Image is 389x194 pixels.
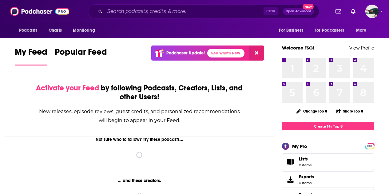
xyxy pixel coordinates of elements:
[36,83,99,93] span: Activate your Feed
[299,174,314,180] span: Exports
[333,6,343,17] a: Show notifications dropdown
[315,26,344,35] span: For Podcasters
[15,47,47,65] a: My Feed
[282,122,374,130] a: Create My Top 8
[166,50,205,56] p: Podchaser Update!
[336,105,363,117] button: Share Top 8
[352,25,374,36] button: open menu
[45,25,65,36] a: Charts
[5,137,274,142] div: Not sure who to follow? Try these podcasts...
[5,178,274,183] div: ... and these creators.
[366,144,373,148] span: PRO
[282,171,374,188] a: Exports
[365,5,379,18] span: Logged in as fsg.publicity
[105,6,264,16] input: Search podcasts, credits, & more...
[49,26,62,35] span: Charts
[356,26,367,35] span: More
[19,26,37,35] span: Podcasts
[365,5,379,18] img: User Profile
[36,84,243,101] div: by following Podcasts, Creators, Lists, and other Users!
[15,25,45,36] button: open menu
[207,49,244,57] a: See What's New
[88,4,319,18] div: Search podcasts, credits, & more...
[284,157,296,166] span: Lists
[349,45,374,51] a: View Profile
[284,175,296,184] span: Exports
[365,5,379,18] button: Show profile menu
[275,25,311,36] button: open menu
[292,143,307,149] div: My Pro
[286,10,311,13] span: Open Advanced
[73,26,95,35] span: Monitoring
[366,144,373,148] a: PRO
[303,4,314,10] span: New
[348,6,358,17] a: Show notifications dropdown
[311,25,353,36] button: open menu
[15,47,47,61] span: My Feed
[299,156,308,162] span: Lists
[264,7,278,15] span: Ctrl K
[36,107,243,125] div: New releases, episode reviews, guest credits, and personalized recommendations will begin to appe...
[69,25,103,36] button: open menu
[299,163,312,167] span: 0 items
[10,6,69,17] img: Podchaser - Follow, Share and Rate Podcasts
[283,8,314,15] button: Open AdvancedNew
[299,181,314,185] span: 0 items
[55,47,107,61] span: Popular Feed
[293,107,331,115] button: Change Top 8
[299,156,312,162] span: Lists
[282,45,314,51] a: Welcome FSG!
[282,153,374,170] a: Lists
[55,47,107,65] a: Popular Feed
[279,26,303,35] span: For Business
